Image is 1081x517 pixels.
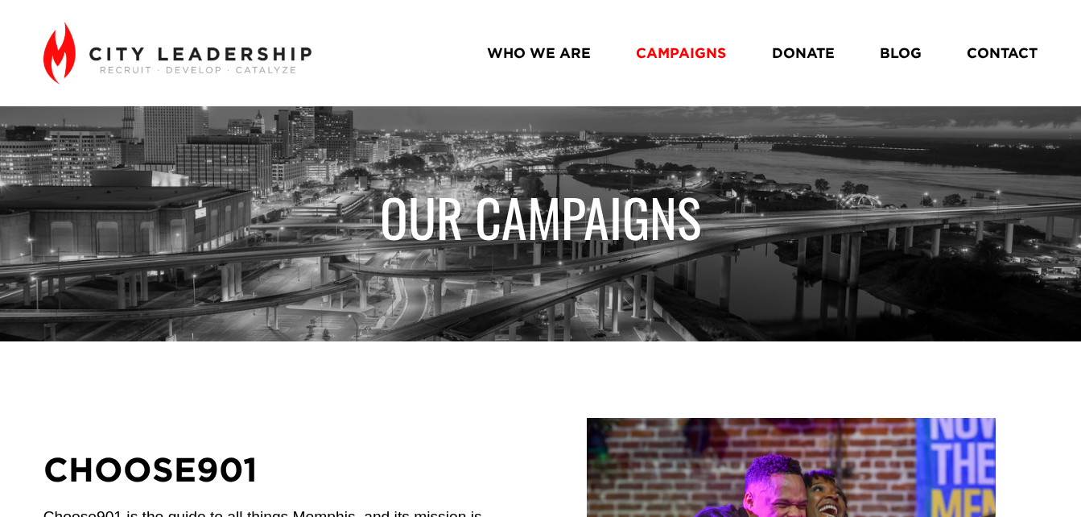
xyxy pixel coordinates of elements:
img: City Leadership - Recruit. Develop. Catalyze. [43,22,312,85]
a: WHO WE ARE [487,39,591,67]
a: CONTACT [967,39,1038,67]
h1: OUR CAMPAIGNS [336,185,745,249]
a: BLOG [880,39,922,67]
a: CAMPAIGNS [636,39,726,67]
a: DONATE [772,39,835,67]
h2: CHOOSE901 [43,447,494,491]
